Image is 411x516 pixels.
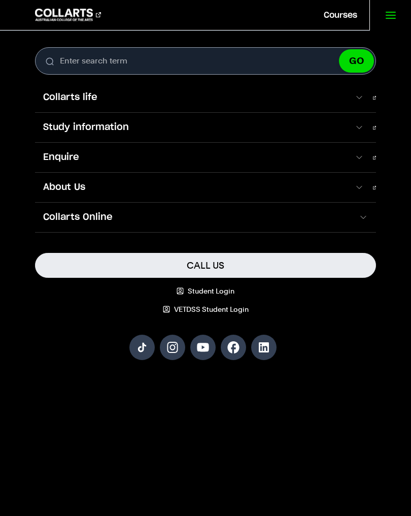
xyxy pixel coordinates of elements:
a: Follow us on Instagram [160,335,185,360]
a: Follow us on YouTube [190,335,216,360]
a: Study information [35,113,376,142]
a: Follow us on TikTok [129,335,155,360]
span: Collarts life [35,91,354,104]
a: VETDSS Student Login [35,304,376,314]
span: Study information [35,121,354,134]
div: Go to homepage [35,9,101,21]
button: GO [339,49,374,73]
a: Follow us on LinkedIn [251,335,277,360]
a: Follow us on Facebook [221,335,246,360]
form: Search [35,47,376,75]
span: Collarts Online [35,211,358,224]
input: Enter search term [35,47,376,75]
a: Enquire [35,143,376,172]
a: Student Login [35,286,376,296]
span: Enquire [35,151,354,164]
a: Collarts life [35,83,376,112]
a: About Us [35,173,376,202]
a: Call Us [35,253,376,278]
a: Collarts Online [35,203,376,232]
span: About Us [35,181,354,194]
